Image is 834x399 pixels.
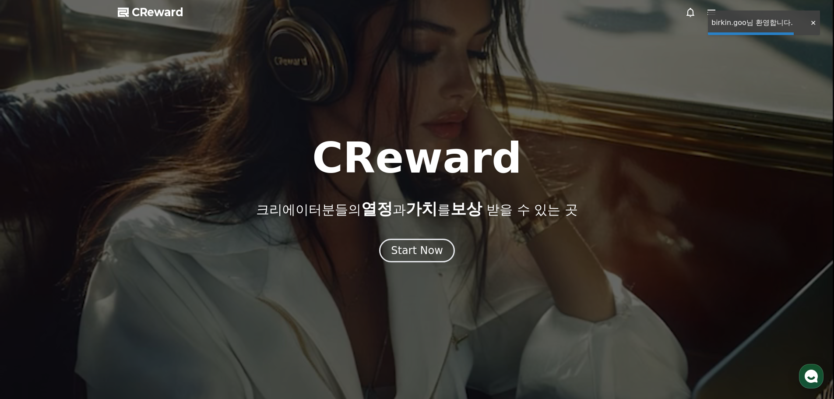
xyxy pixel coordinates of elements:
[312,137,522,179] h1: CReward
[450,200,482,218] span: 보상
[361,200,393,218] span: 열정
[391,244,443,258] div: Start Now
[406,200,437,218] span: 가치
[379,247,455,256] a: Start Now
[256,200,577,218] p: 크리에이터분들의 과 를 받을 수 있는 곳
[379,239,455,262] button: Start Now
[132,5,183,19] span: CReward
[118,5,183,19] a: CReward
